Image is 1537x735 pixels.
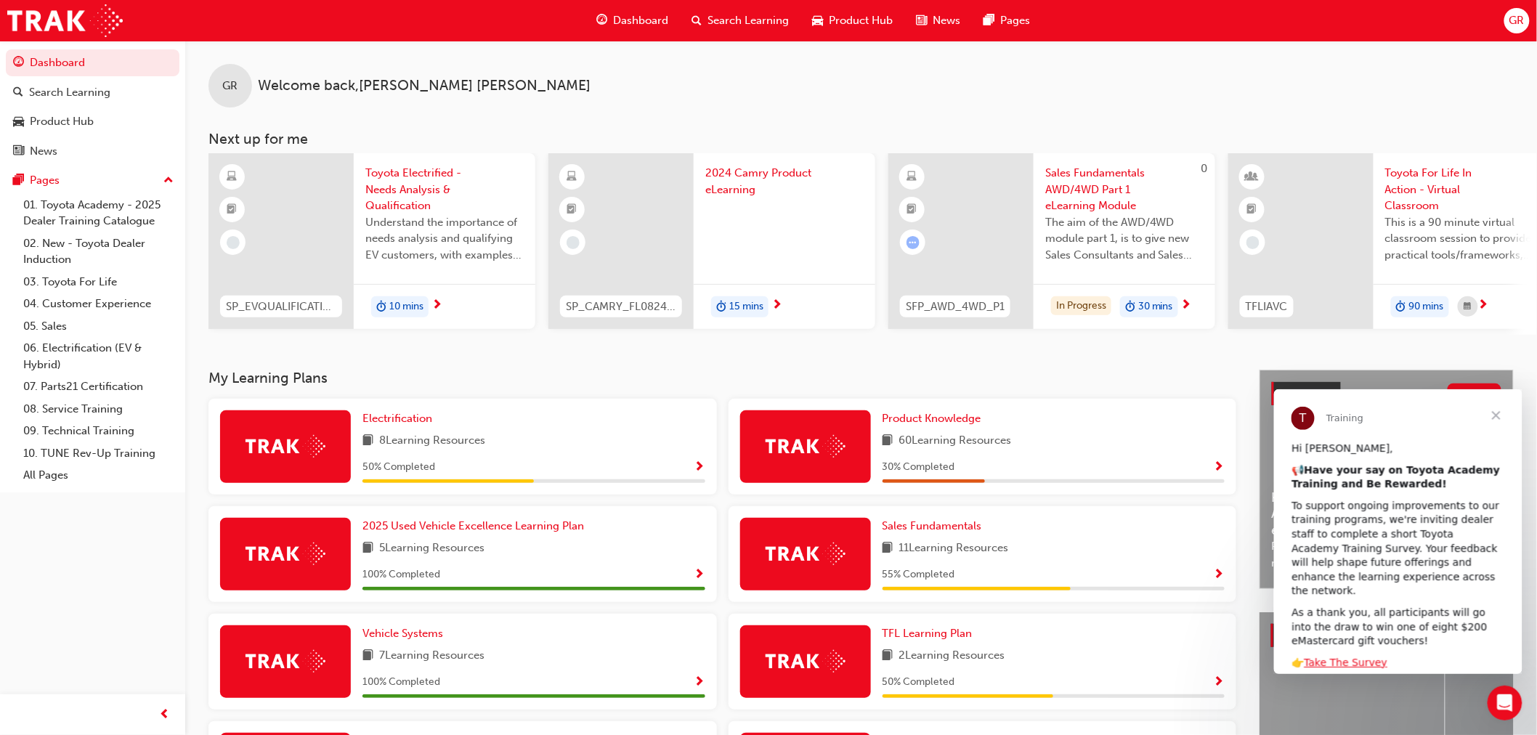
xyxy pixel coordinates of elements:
[185,131,1537,147] h3: Next up for me
[883,410,987,427] a: Product Knowledge
[1448,383,1502,405] button: Show all
[694,458,705,476] button: Show Progress
[17,271,179,293] a: 03. Toyota For Life
[379,540,484,558] span: 5 Learning Resources
[1272,382,1501,405] a: Latest NewsShow all
[160,706,171,724] span: prev-icon
[1272,538,1501,571] span: Revolutionise the way you access and manage your learning resources.
[17,232,179,271] a: 02. New - Toyota Dealer Induction
[907,168,917,187] span: learningResourceType_ELEARNING-icon
[708,12,790,29] span: Search Learning
[917,12,928,30] span: news-icon
[362,540,373,558] span: book-icon
[6,46,179,167] button: DashboardSearch LearningProduct HubNews
[227,236,240,249] span: learningRecordVerb_NONE-icon
[246,435,325,458] img: Trak
[1138,299,1173,315] span: 30 mins
[1396,298,1406,317] span: duration-icon
[566,299,676,315] span: SP_CAMRY_FL0824_EL
[6,79,179,106] a: Search Learning
[13,174,24,187] span: pages-icon
[1280,387,1335,399] span: Latest News
[883,674,955,691] span: 50 % Completed
[13,86,23,100] span: search-icon
[694,673,705,691] button: Show Progress
[729,299,763,315] span: 15 mins
[17,375,179,398] a: 07. Parts21 Certification
[362,459,435,476] span: 50 % Completed
[933,12,961,29] span: News
[1272,490,1501,539] span: Help Shape the Future of Toyota Academy Training and Win an eMastercard!
[362,625,449,642] a: Vehicle Systems
[883,432,893,450] span: book-icon
[362,519,584,532] span: 2025 Used Vehicle Excellence Learning Plan
[1214,461,1225,474] span: Show Progress
[1045,165,1204,214] span: Sales Fundamentals AWD/4WD Part 1 eLearning Module
[1051,296,1111,316] div: In Progress
[899,432,1012,450] span: 60 Learning Resources
[376,298,386,317] span: duration-icon
[1246,236,1260,249] span: learningRecordVerb_NONE-icon
[694,676,705,689] span: Show Progress
[1214,458,1225,476] button: Show Progress
[1214,673,1225,691] button: Show Progress
[1509,12,1525,29] span: GR
[365,214,524,264] span: Understand the importance of needs analysis and qualifying EV customers, with examples of how to ...
[567,200,577,219] span: booktick-icon
[692,12,702,30] span: search-icon
[362,412,432,425] span: Electrification
[907,200,917,219] span: booktick-icon
[258,78,591,94] span: Welcome back , [PERSON_NAME] [PERSON_NAME]
[17,337,179,375] a: 06. Electrification (EV & Hybrid)
[567,168,577,187] span: learningResourceType_ELEARNING-icon
[362,432,373,450] span: book-icon
[1214,569,1225,582] span: Show Progress
[1214,676,1225,689] span: Show Progress
[694,566,705,584] button: Show Progress
[1478,299,1489,312] span: next-icon
[163,171,174,190] span: up-icon
[6,167,179,194] button: Pages
[883,567,955,583] span: 55 % Completed
[1001,12,1031,29] span: Pages
[226,299,336,315] span: SP_EVQUALIFICATION_1223
[1246,299,1288,315] span: TFLIAVC
[431,299,442,312] span: next-icon
[17,464,179,487] a: All Pages
[6,138,179,165] a: News
[1247,168,1257,187] span: learningResourceType_INSTRUCTOR_LED-icon
[17,420,179,442] a: 09. Technical Training
[13,57,24,70] span: guage-icon
[984,12,995,30] span: pages-icon
[17,442,179,465] a: 10. TUNE Rev-Up Training
[771,299,782,312] span: next-icon
[362,674,440,691] span: 100 % Completed
[223,78,238,94] span: GR
[567,236,580,249] span: learningRecordVerb_NONE-icon
[907,236,920,249] span: learningRecordVerb_ATTEMPT-icon
[29,84,110,101] div: Search Learning
[883,647,893,665] span: book-icon
[766,650,845,673] img: Trak
[1260,370,1514,589] a: Latest NewsShow allHelp Shape the Future of Toyota Academy Training and Win an eMastercard!Revolu...
[30,172,60,189] div: Pages
[379,647,484,665] span: 7 Learning Resources
[905,6,973,36] a: news-iconNews
[1464,298,1472,316] span: calendar-icon
[362,410,438,427] a: Electrification
[1125,298,1135,317] span: duration-icon
[883,519,982,532] span: Sales Fundamentals
[227,200,238,219] span: booktick-icon
[1271,624,1502,647] a: Product HubShow all
[694,569,705,582] span: Show Progress
[208,370,1236,386] h3: My Learning Plans
[13,115,24,129] span: car-icon
[830,12,893,29] span: Product Hub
